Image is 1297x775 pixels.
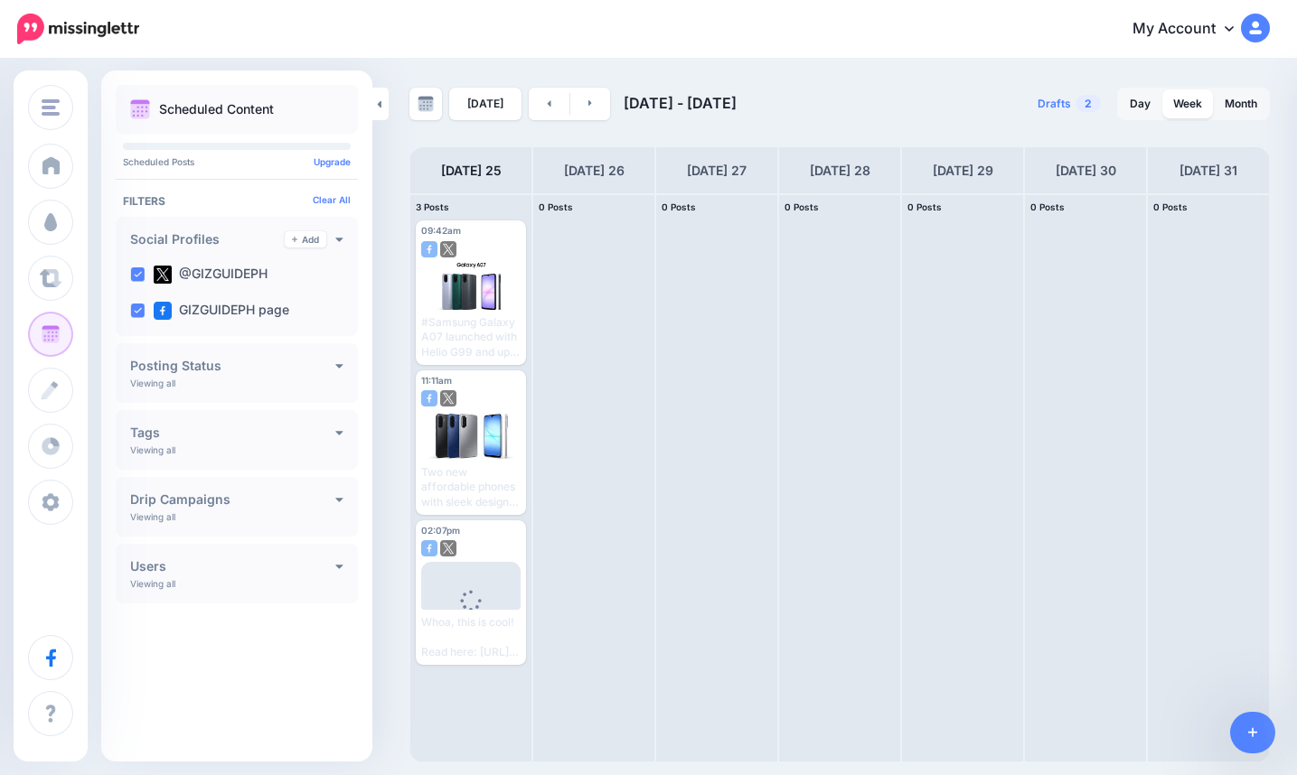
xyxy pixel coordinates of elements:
a: Upgrade [314,156,351,167]
span: 0 Posts [1153,201,1188,212]
a: Add [285,231,326,247]
h4: [DATE] 30 [1056,160,1116,182]
h4: [DATE] 29 [933,160,993,182]
p: Viewing all [130,511,175,522]
span: 0 Posts [539,201,573,212]
img: Missinglettr [17,14,139,44]
img: twitter-square.png [440,390,456,406]
a: [DATE] [449,88,522,120]
div: Loading [446,590,496,637]
img: calendar-grey-darker.png [418,96,434,112]
p: Viewing all [130,578,175,589]
a: My Account [1114,7,1270,51]
div: Two new affordable phones with sleek designs and an OIS-ready primary camera #GalaxyA17 Read here... [421,465,521,509]
span: 09:42am [421,225,461,236]
a: Drafts2 [1027,88,1112,120]
span: 0 Posts [907,201,942,212]
p: Scheduled Content [159,103,274,116]
span: 0 Posts [662,201,696,212]
label: GIZGUIDEPH page [154,302,289,320]
img: calendar.png [130,99,150,119]
img: facebook-square.png [421,241,437,257]
img: twitter-square.png [154,266,172,284]
span: 0 Posts [785,201,819,212]
h4: [DATE] 28 [810,160,870,182]
a: Week [1162,89,1213,118]
a: Day [1119,89,1161,118]
p: Scheduled Posts [123,157,351,166]
h4: [DATE] 26 [564,160,625,182]
h4: Users [130,560,335,573]
h4: Filters [123,194,351,208]
h4: Posting Status [130,359,335,372]
span: 11:11am [421,375,452,386]
img: twitter-square.png [440,241,456,257]
label: @GIZGUIDEPH [154,266,268,284]
h4: Drip Campaigns [130,493,335,506]
a: Clear All [313,194,351,205]
img: menu.png [42,99,60,116]
a: Month [1214,89,1268,118]
img: facebook-square.png [421,540,437,556]
h4: [DATE] 31 [1180,160,1237,182]
p: Viewing all [130,378,175,388]
img: twitter-square.png [440,540,456,556]
span: 2 [1076,95,1101,112]
h4: [DATE] 27 [687,160,747,182]
span: [DATE] - [DATE] [624,94,737,112]
span: Drafts [1038,98,1071,109]
div: Whoa, this is cool! Read here: [URL][DOMAIN_NAME] [421,615,521,659]
img: facebook-square.png [154,302,172,320]
h4: Tags [130,426,335,439]
h4: Social Profiles [130,233,285,246]
img: facebook-square.png [421,390,437,406]
span: 3 Posts [416,201,449,212]
p: Viewing all [130,444,175,455]
h4: [DATE] 25 [441,160,502,182]
span: 0 Posts [1030,201,1065,212]
div: #Samsung Galaxy A07 launched with Helio G99 and up to 6 years of OS upgrades. Read here: [URL][DO... [421,315,521,359]
span: 02:07pm [421,525,460,536]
